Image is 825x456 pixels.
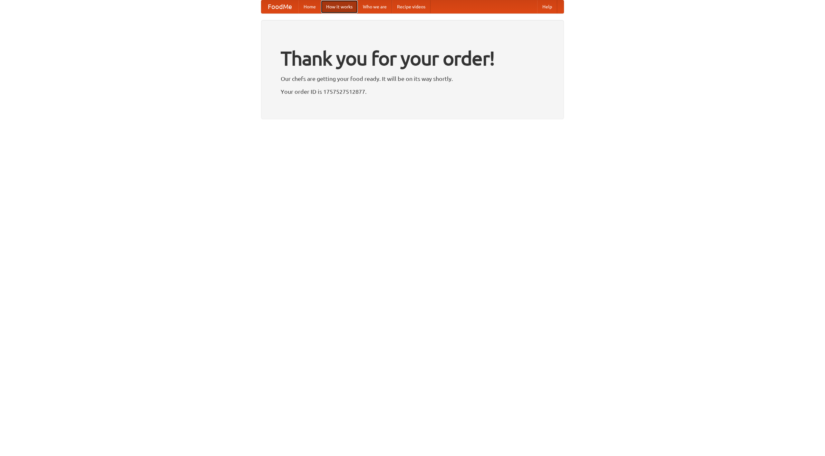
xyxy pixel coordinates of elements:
[281,87,544,96] p: Your order ID is 1757527512877.
[281,74,544,83] p: Our chefs are getting your food ready. It will be on its way shortly.
[537,0,557,13] a: Help
[298,0,321,13] a: Home
[392,0,431,13] a: Recipe videos
[321,0,358,13] a: How it works
[261,0,298,13] a: FoodMe
[281,43,544,74] h1: Thank you for your order!
[358,0,392,13] a: Who we are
